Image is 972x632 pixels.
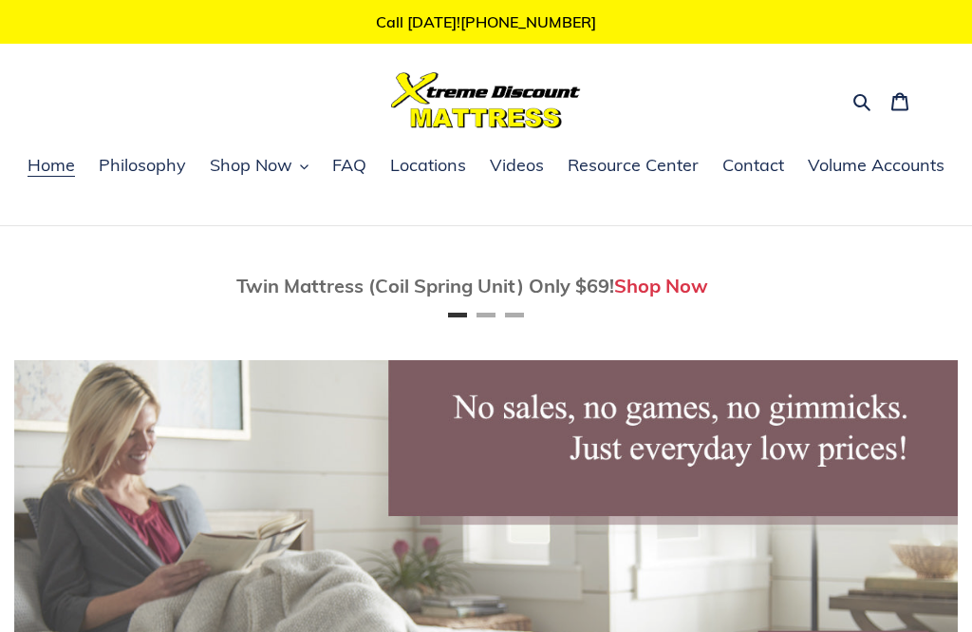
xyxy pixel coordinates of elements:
span: Home [28,154,75,177]
a: Philosophy [89,152,196,181]
span: Videos [490,154,544,177]
span: Shop Now [210,154,292,177]
a: Contact [713,152,794,181]
a: FAQ [323,152,376,181]
a: Locations [381,152,476,181]
button: Shop Now [200,152,318,181]
span: Philosophy [99,154,186,177]
span: Contact [722,154,784,177]
span: Volume Accounts [808,154,944,177]
button: Page 3 [505,313,524,317]
a: [PHONE_NUMBER] [460,12,596,31]
button: Page 2 [477,313,495,317]
a: Home [18,152,84,181]
a: Shop Now [614,274,708,297]
span: Locations [390,154,466,177]
a: Resource Center [558,152,708,181]
img: Xtreme Discount Mattress [391,72,581,128]
a: Videos [480,152,553,181]
span: Resource Center [568,154,699,177]
span: Twin Mattress (Coil Spring Unit) Only $69! [236,274,614,297]
a: Volume Accounts [798,152,954,181]
button: Page 1 [448,313,467,317]
span: FAQ [332,154,366,177]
